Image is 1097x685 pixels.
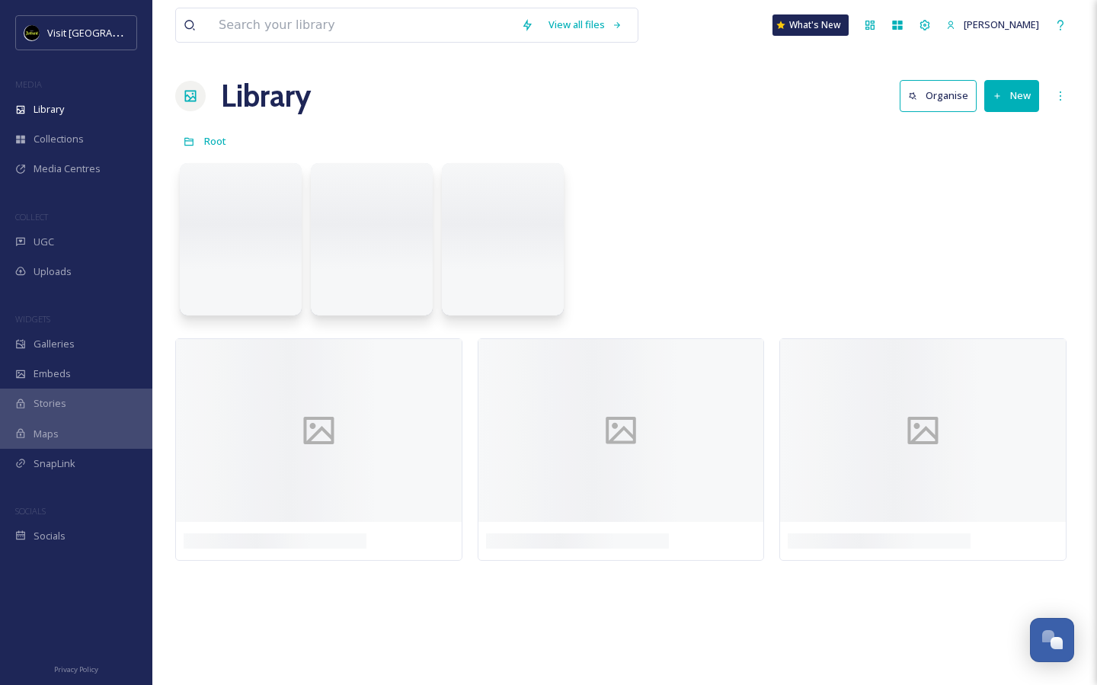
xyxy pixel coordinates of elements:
[34,456,75,471] span: SnapLink
[15,313,50,325] span: WIDGETS
[964,18,1039,31] span: [PERSON_NAME]
[772,14,849,36] a: What's New
[34,427,59,441] span: Maps
[34,396,66,411] span: Stories
[204,134,226,148] span: Root
[984,80,1039,111] button: New
[34,264,72,279] span: Uploads
[221,73,311,119] a: Library
[34,162,101,176] span: Media Centres
[15,78,42,90] span: MEDIA
[541,10,630,40] a: View all files
[204,132,226,150] a: Root
[34,102,64,117] span: Library
[939,10,1047,40] a: [PERSON_NAME]
[47,25,165,40] span: Visit [GEOGRAPHIC_DATA]
[34,367,71,381] span: Embeds
[15,211,48,222] span: COLLECT
[1030,618,1074,662] button: Open Chat
[900,80,977,111] button: Organise
[24,25,40,40] img: VISIT%20DETROIT%20LOGO%20-%20BLACK%20BACKGROUND.png
[34,235,54,249] span: UGC
[34,337,75,351] span: Galleries
[34,132,84,146] span: Collections
[54,664,98,674] span: Privacy Policy
[15,505,46,517] span: SOCIALS
[54,659,98,677] a: Privacy Policy
[211,8,513,42] input: Search your library
[34,529,66,543] span: Socials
